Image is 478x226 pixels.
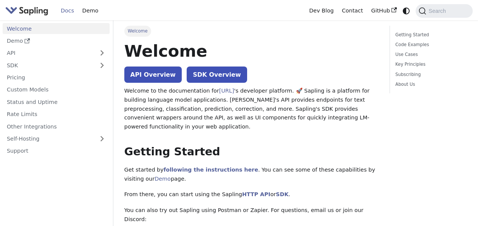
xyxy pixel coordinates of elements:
[124,87,379,132] p: Welcome to the documentation for 's developer platform. 🚀 Sapling is a platform for building lang...
[5,5,51,16] a: Sapling.aiSapling.ai
[242,191,271,197] a: HTTP API
[187,67,247,83] a: SDK Overview
[416,4,472,18] button: Search (Command+K)
[395,81,464,88] a: About Us
[3,23,110,34] a: Welcome
[5,5,48,16] img: Sapling.ai
[305,5,337,17] a: Dev Blog
[3,109,110,120] a: Rate Limits
[367,5,401,17] a: GitHub
[3,121,110,132] a: Other Integrations
[124,145,379,159] h2: Getting Started
[338,5,367,17] a: Contact
[3,84,110,95] a: Custom Models
[395,41,464,48] a: Code Examples
[395,31,464,39] a: Getting Started
[3,60,94,71] a: SDK
[276,191,288,197] a: SDK
[124,26,379,36] nav: Breadcrumbs
[155,176,171,182] a: Demo
[3,146,110,156] a: Support
[78,5,102,17] a: Demo
[3,133,110,144] a: Self-Hosting
[219,88,234,94] a: [URL]
[124,206,379,224] p: You can also try out Sapling using Postman or Zapier. For questions, email us or join our Discord:
[3,72,110,83] a: Pricing
[124,41,379,61] h1: Welcome
[124,26,151,36] span: Welcome
[3,96,110,107] a: Status and Uptime
[94,48,110,59] button: Expand sidebar category 'API'
[57,5,78,17] a: Docs
[124,190,379,199] p: From there, you can start using the Sapling or .
[3,36,110,46] a: Demo
[395,71,464,78] a: Subscribing
[124,67,182,83] a: API Overview
[426,8,450,14] span: Search
[395,61,464,68] a: Key Principles
[401,5,412,16] button: Switch between dark and light mode (currently system mode)
[3,48,94,59] a: API
[124,166,379,184] p: Get started by . You can see some of these capabilities by visiting our page.
[94,60,110,71] button: Expand sidebar category 'SDK'
[395,51,464,58] a: Use Cases
[164,167,258,173] a: following the instructions here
